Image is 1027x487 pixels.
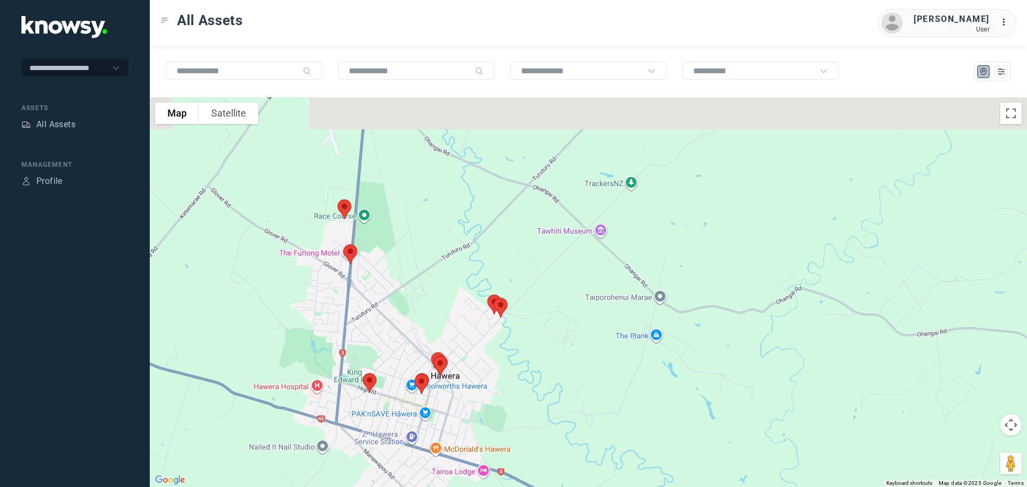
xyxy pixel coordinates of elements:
[303,67,311,75] div: Search
[997,67,1006,76] div: List
[1000,414,1022,436] button: Map camera controls
[1001,18,1011,26] tspan: ...
[21,175,63,188] a: ProfileProfile
[1008,480,1024,486] a: Terms (opens in new tab)
[1000,453,1022,474] button: Drag Pegman onto the map to open Street View
[21,118,75,131] a: AssetsAll Assets
[21,176,31,186] div: Profile
[886,480,932,487] button: Keyboard shortcuts
[177,11,243,30] span: All Assets
[475,67,484,75] div: Search
[21,120,31,129] div: Assets
[36,118,75,131] div: All Assets
[939,480,1001,486] span: Map data ©2025 Google
[152,473,188,487] img: Google
[199,103,258,124] button: Show satellite imagery
[914,26,990,33] div: User
[1000,16,1013,29] div: :
[21,160,128,169] div: Management
[161,17,168,24] div: Toggle Menu
[1000,103,1022,124] button: Toggle fullscreen view
[882,12,903,34] img: avatar.png
[152,473,188,487] a: Open this area in Google Maps (opens a new window)
[36,175,63,188] div: Profile
[1000,16,1013,30] div: :
[155,103,199,124] button: Show street map
[914,13,990,26] div: [PERSON_NAME]
[21,103,128,113] div: Assets
[21,16,107,38] img: Application Logo
[979,67,988,76] div: Map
